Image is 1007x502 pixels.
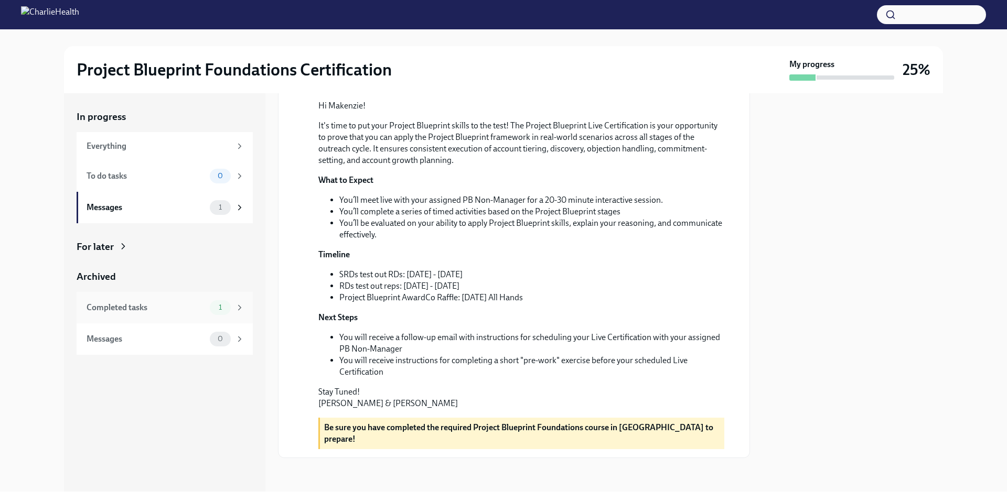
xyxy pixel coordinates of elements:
[77,59,392,80] h2: Project Blueprint Foundations Certification
[87,170,206,182] div: To do tasks
[339,194,724,206] li: You’ll meet live with your assigned PB Non-Manager for a 20-30 minute interactive session.
[318,386,724,409] p: Stay Tuned! [PERSON_NAME] & [PERSON_NAME]
[318,312,358,322] strong: Next Steps
[339,355,724,378] li: You will receive instructions for completing a short "pre-work" exercise before your scheduled Li...
[21,6,79,23] img: CharlieHealth
[789,59,834,70] strong: My progress
[212,303,228,311] span: 1
[318,249,350,259] strong: Timeline
[77,132,253,160] a: Everything
[324,422,713,444] strong: Be sure you have completed the required Project Blueprint Foundations course in [GEOGRAPHIC_DATA]...
[77,323,253,355] a: Messages0
[77,292,253,323] a: Completed tasks1
[77,110,253,124] a: In progress
[87,140,231,152] div: Everything
[211,172,229,180] span: 0
[77,192,253,223] a: Messages1
[87,333,206,345] div: Messages
[318,120,724,166] p: It's time to put your Project Blueprint skills to the test! The Project Blueprint Live Certificat...
[339,217,724,241] li: You’ll be evaluated on your ability to apply Project Blueprint skills, explain your reasoning, an...
[211,335,229,343] span: 0
[903,60,930,79] h3: 25%
[339,332,724,355] li: You will receive a follow-up email with instructions for scheduling your Live Certification with ...
[318,100,724,112] p: Hi Makenzie!
[77,240,253,254] a: For later
[212,203,228,211] span: 1
[77,160,253,192] a: To do tasks0
[318,175,373,185] strong: What to Expect
[339,206,724,217] li: You’ll complete a series of timed activities based on the Project Blueprint stages
[77,270,253,283] a: Archived
[339,280,724,292] li: RDs test out reps: [DATE] - [DATE]
[339,292,724,303] li: Project Blueprint AwardCo Raffle: [DATE] All Hands
[339,269,724,280] li: SRDs test out RDs: [DATE] - [DATE]
[77,240,114,254] div: For later
[87,202,206,213] div: Messages
[87,302,206,313] div: Completed tasks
